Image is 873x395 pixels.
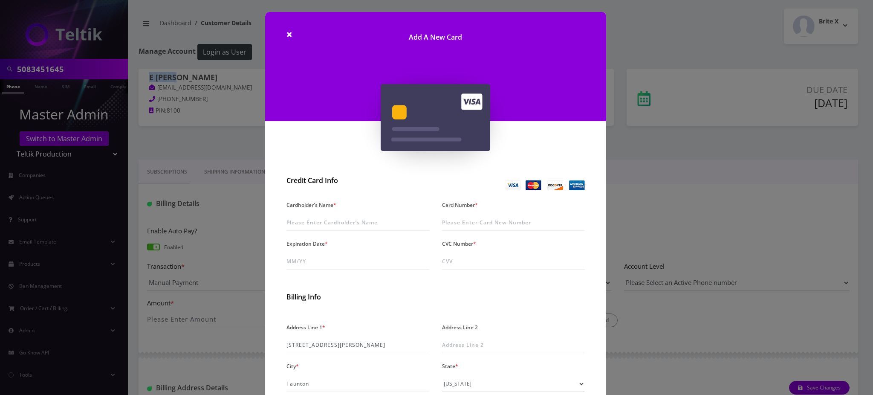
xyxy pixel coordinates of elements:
input: MM/YY [286,253,429,270]
h1: Add A New Card [265,12,606,54]
label: State [442,360,458,372]
input: Please Enter Card New Number [442,215,585,231]
label: Address Line 2 [442,321,478,334]
label: Card Number [442,199,478,211]
span: × [286,27,292,41]
h2: Billing Info [286,293,585,301]
label: Cardholder's Name [286,199,336,211]
img: Add A New Card [381,84,490,151]
label: City [286,360,299,372]
button: Close [286,29,292,39]
input: Address Line 1 [286,337,429,353]
input: Address Line 2 [442,337,585,353]
label: CVC Number [442,238,476,250]
h2: Credit Card Info [286,177,429,185]
input: Please Enter Cardholder’s Name [286,215,429,231]
input: CVV [442,253,585,270]
label: Address Line 1 [286,321,325,334]
input: City [286,376,429,392]
label: Expiration Date [286,238,328,250]
img: Credit Card Info [505,180,585,190]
